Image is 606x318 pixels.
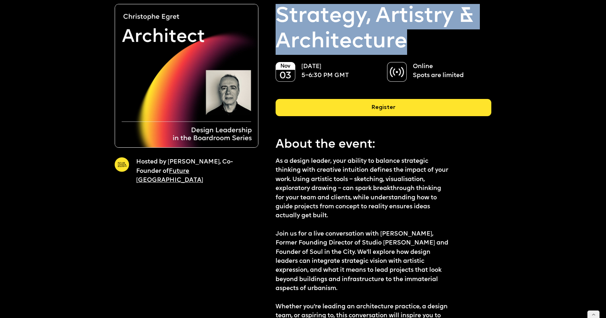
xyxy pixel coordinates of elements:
[136,168,203,183] a: Future [GEOGRAPHIC_DATA]
[115,157,129,172] img: A yellow circle with Future London Academy logo
[276,136,470,153] p: About the event:
[276,99,491,116] div: Register
[276,99,491,122] a: Register
[276,4,491,55] p: Strategy, Artistry & Architecture
[136,157,246,185] p: Hosted by [PERSON_NAME], Co-Founder of
[301,62,372,80] p: [DATE] 5–6:30 PM GMT
[413,62,483,80] p: Online Spots are limited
